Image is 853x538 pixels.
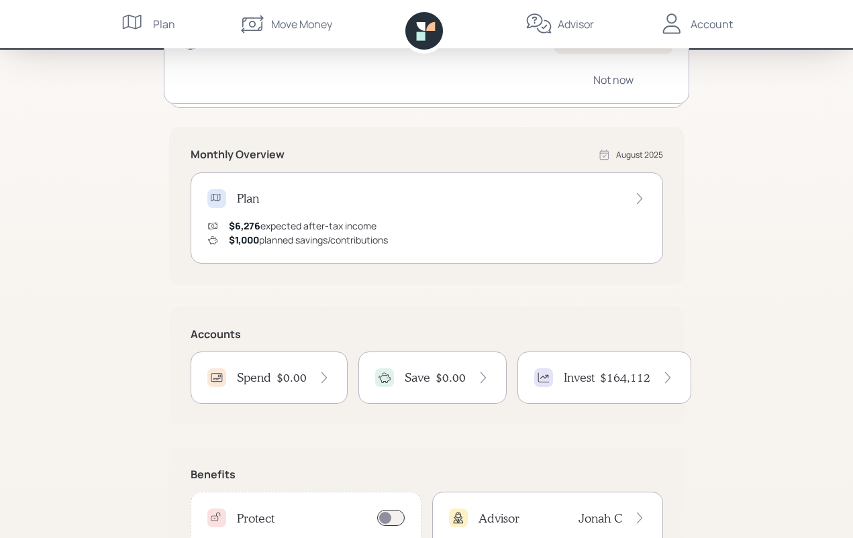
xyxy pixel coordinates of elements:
[153,16,175,32] div: Plan
[271,16,332,32] div: Move Money
[229,219,260,232] span: $6,276
[191,328,663,341] h5: Accounts
[593,72,634,87] div: Not now
[237,511,274,526] h4: Protect
[558,16,594,32] div: Advisor
[229,219,377,233] div: expected after-tax income
[191,468,663,481] h5: Benefits
[600,370,650,385] h4: $164,112
[229,233,259,246] span: $1,000
[237,191,259,206] h4: Plan
[229,233,388,247] div: planned savings/contributions
[191,148,285,161] h5: Monthly Overview
[616,149,663,161] div: August 2025
[479,511,519,526] h4: Advisor
[436,370,466,385] h4: $0.00
[237,370,271,385] h4: Spend
[579,511,622,526] h4: Jonah C
[405,370,430,385] h4: Save
[691,16,733,32] div: Account
[277,370,307,385] h4: $0.00
[564,370,595,385] h4: Invest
